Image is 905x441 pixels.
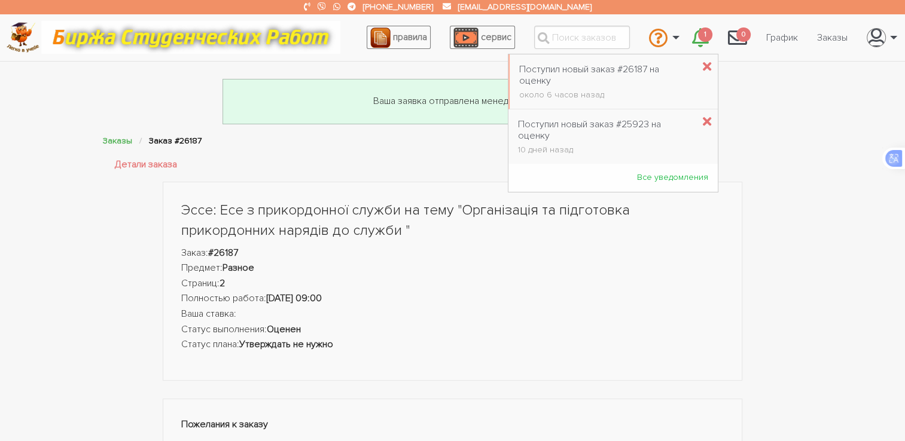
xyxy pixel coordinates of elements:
a: 0 [718,22,757,54]
li: Полностью работа: [181,291,724,307]
strong: Оценен [267,323,301,335]
li: Предмет: [181,261,724,276]
a: Поступил новый заказ #25923 на оценку 10 дней назад [508,112,703,161]
strong: [DATE] 09:00 [266,292,322,304]
h1: Эссе: Есе з прикордонної служби на тему "Організація та підготовка прикордонних нарядів до служби " [181,200,724,240]
strong: Пожелания к заказу [181,418,268,430]
a: Детали заказа [115,157,177,173]
a: Заказы [808,26,857,49]
div: Поступил новый заказ #25923 на оценку [518,119,693,142]
li: Статус плана: [181,337,724,353]
span: сервис [481,31,511,43]
a: Заказы [103,136,132,146]
a: Все уведомления [627,167,718,189]
span: 0 [736,27,751,42]
li: Страниц: [181,276,724,292]
strong: Утверждать не нужно [239,338,333,350]
a: График [757,26,808,49]
img: motto-12e01f5a76059d5f6a28199ef077b1f78e012cfde436ab5cf1d4517935686d32.gif [41,21,340,54]
input: Поиск заказов [534,26,630,49]
span: правила [393,31,427,43]
p: Ваша заявка отправлена менеджеру [237,94,668,109]
strong: #26187 [208,247,238,259]
a: [PHONE_NUMBER] [363,2,433,12]
a: Поступил новый заказ #26187 на оценку около 6 часов назад [510,57,703,106]
strong: 2 [220,277,225,289]
a: 1 [682,22,718,54]
li: Заказ: [181,246,724,261]
li: Статус выполнения: [181,322,724,338]
a: правила [367,26,431,49]
div: около 6 часов назад [519,91,693,99]
img: agreement_icon-feca34a61ba7f3d1581b08bc946b2ec1ccb426f67415f344566775c155b7f62c.png [370,27,391,48]
div: Поступил новый заказ #26187 на оценку [519,64,693,87]
strong: Разное [223,262,254,274]
img: logo-c4363faeb99b52c628a42810ed6dfb4293a56d4e4775eb116515dfe7f33672af.png [7,22,39,53]
span: 1 [698,27,712,42]
img: play_icon-49f7f135c9dc9a03216cfdbccbe1e3994649169d890fb554cedf0eac35a01ba8.png [453,27,479,48]
a: [EMAIL_ADDRESS][DOMAIN_NAME] [458,2,591,12]
li: Заказ #26187 [149,134,202,148]
li: Ваша ставка: [181,307,724,322]
a: сервис [450,26,515,49]
div: 10 дней назад [518,146,693,154]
